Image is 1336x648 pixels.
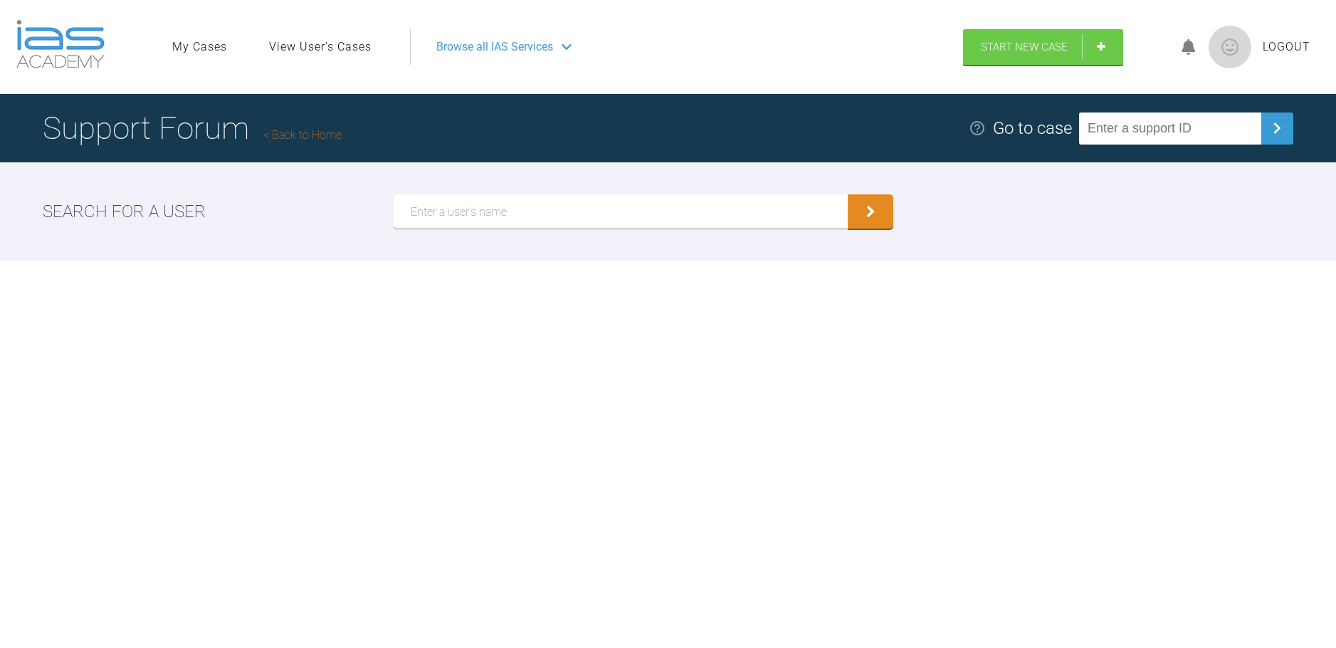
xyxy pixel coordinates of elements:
[269,38,372,56] a: View User's Cases
[963,29,1123,65] a: Start New Case
[436,38,553,56] span: Browse all IAS Services
[43,198,206,225] h2: Search for a user
[394,194,848,229] input: Enter a user's name
[1079,113,1261,145] input: Enter a support ID
[1209,26,1251,68] img: profile.png
[172,38,227,56] a: My Cases
[993,115,1072,142] div: Go to case
[981,41,1068,53] span: Start New Case
[263,128,342,142] a: Back to Home
[969,120,986,137] img: help.e70b9f3d.svg
[43,103,342,153] h1: Support Forum
[1263,38,1310,56] a: Logout
[1266,117,1288,140] img: chevronRight.28bd32b0.svg
[16,20,105,68] img: logo-light.3e3ef733.png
